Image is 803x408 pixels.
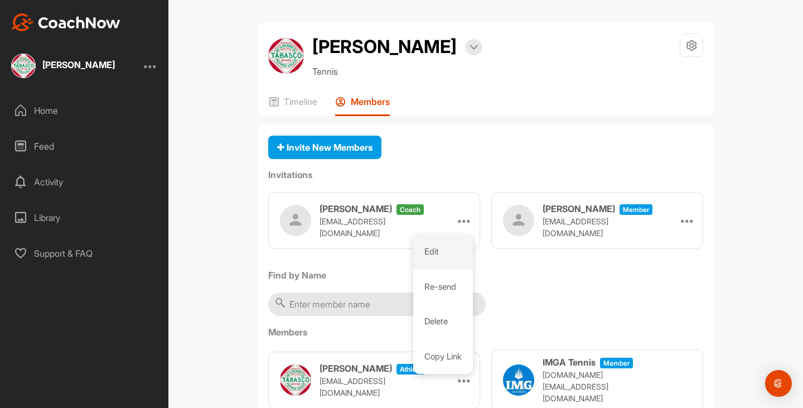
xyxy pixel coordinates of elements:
img: square_8dffb43035e2e12375f74a73b1b07b50.jpg [11,54,36,78]
h3: [PERSON_NAME] [320,362,392,375]
h2: [PERSON_NAME] [312,33,457,60]
span: coach [396,204,424,215]
div: Activity [6,168,163,196]
div: Open Intercom Messenger [765,370,792,397]
h3: [PERSON_NAME] [320,202,392,215]
p: Tennis [312,65,482,78]
li: Edit [413,234,473,270]
p: [DOMAIN_NAME][EMAIL_ADDRESS][DOMAIN_NAME] [543,369,654,404]
img: user [503,205,534,236]
img: arrow-down [470,45,478,50]
p: [EMAIL_ADDRESS][DOMAIN_NAME] [320,375,431,399]
span: Invite New Members [277,142,373,153]
label: Members [268,325,703,339]
img: user [280,364,311,396]
img: avatar [268,38,304,74]
h3: [PERSON_NAME] [543,202,615,215]
span: Member [620,204,652,215]
p: [EMAIL_ADDRESS][DOMAIN_NAME] [543,215,654,239]
h3: IMGA Tennis [543,356,596,369]
div: Home [6,97,163,124]
li: Delete [413,304,473,339]
button: Invite New Members [268,136,381,160]
img: user [503,364,534,396]
span: Member [600,358,633,368]
li: Re-send [413,270,473,305]
div: Support & FAQ [6,239,163,267]
img: CoachNow [11,13,120,31]
p: [EMAIL_ADDRESS][DOMAIN_NAME] [320,215,431,239]
div: Library [6,204,163,232]
p: Members [351,96,390,107]
div: [PERSON_NAME] [42,60,115,69]
li: Copy Link [413,339,473,375]
p: Timeline [284,96,317,107]
img: user [280,205,311,236]
label: Find by Name [268,268,703,282]
label: Invitations [268,168,703,181]
div: Feed [6,132,163,160]
input: Enter member name [268,292,486,316]
span: athlete [396,364,425,375]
